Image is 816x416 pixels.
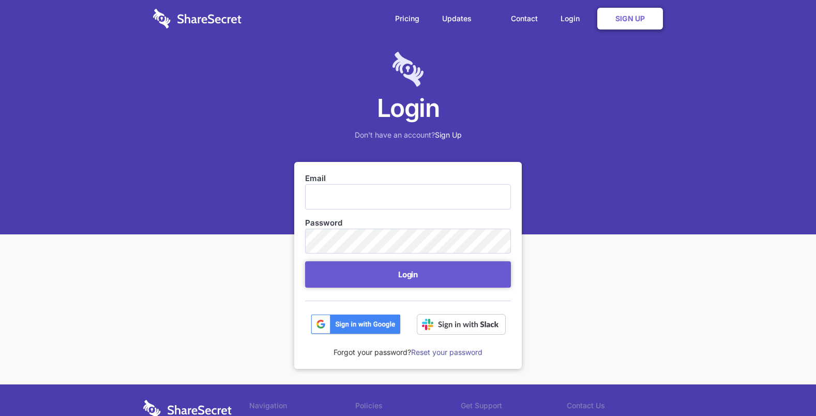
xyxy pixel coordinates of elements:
img: logo-wordmark-white-trans-d4663122ce5f474addd5e946df7df03e33cb6a1c49d2221995e7729f52c070b2.svg [153,9,241,28]
img: Sign in with Slack [417,314,506,335]
button: Login [305,261,511,288]
li: Navigation [249,400,355,414]
a: Login [550,3,595,35]
label: Password [305,217,511,229]
a: Pricing [385,3,430,35]
img: btn_google_signin_dark_normal_web@2x-02e5a4921c5dab0481f19210d7229f84a41d9f18e5bdafae021273015eeb... [311,314,401,335]
div: Forgot your password? [305,335,511,358]
li: Policies [355,400,461,414]
a: Reset your password [411,348,482,356]
li: Contact Us [567,400,673,414]
li: Get Support [461,400,567,414]
a: Sign Up [597,8,663,29]
label: Email [305,173,511,184]
img: logo-lt-purple-60x68@2x-c671a683ea72a1d466fb5d642181eefbee81c4e10ba9aed56c8e1d7e762e8086.png [392,52,424,87]
a: Sign Up [435,130,462,139]
a: Contact [501,3,548,35]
